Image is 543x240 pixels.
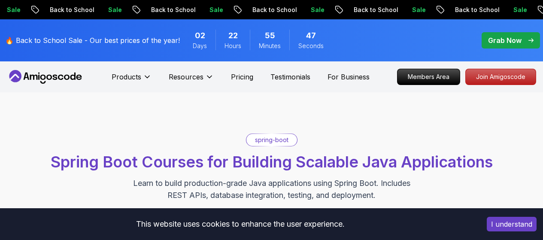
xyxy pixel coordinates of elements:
p: Sale [304,6,331,14]
p: spring-boot [255,136,288,144]
p: Products [112,72,141,82]
span: Hours [224,42,241,50]
a: Members Area [397,69,460,85]
p: Grab Now [488,35,522,46]
button: Products [112,72,152,89]
span: 2 Days [195,30,205,42]
p: Sale [101,6,129,14]
span: Seconds [298,42,324,50]
p: Back to School [43,6,101,14]
button: Resources [169,72,214,89]
p: Back to School [144,6,203,14]
p: Sale [405,6,433,14]
span: Days [193,42,207,50]
span: 55 Minutes [265,30,275,42]
p: Back to School [347,6,405,14]
p: Join Amigoscode [466,69,536,85]
a: Join Amigoscode [465,69,536,85]
span: 47 Seconds [306,30,316,42]
p: Sale [203,6,230,14]
a: Pricing [231,72,253,82]
p: Learn to build production-grade Java applications using Spring Boot. Includes REST APIs, database... [127,177,416,201]
p: Back to School [246,6,304,14]
span: Spring Boot Courses for Building Scalable Java Applications [51,152,493,171]
a: For Business [328,72,370,82]
p: 🔥 Back to School Sale - Our best prices of the year! [5,35,180,46]
p: Resources [169,72,203,82]
span: Minutes [259,42,281,50]
a: Testimonials [270,72,310,82]
div: This website uses cookies to enhance the user experience. [6,215,474,234]
p: Sale [507,6,534,14]
button: Accept cookies [487,217,537,231]
span: 22 Hours [228,30,238,42]
p: Back to School [448,6,507,14]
